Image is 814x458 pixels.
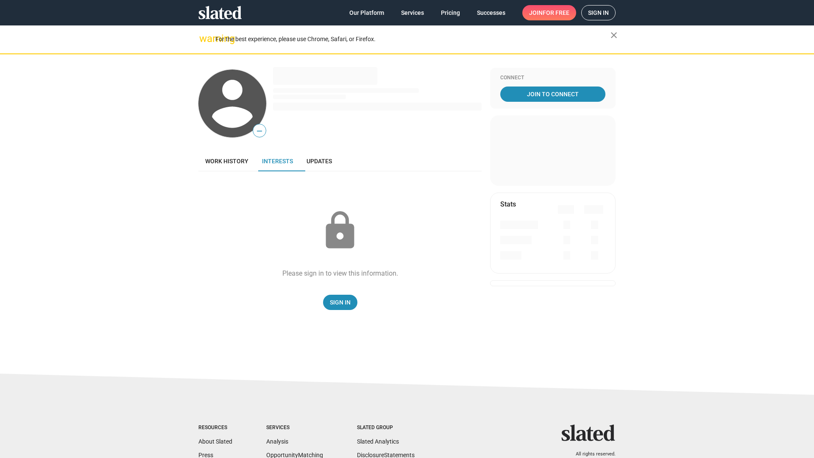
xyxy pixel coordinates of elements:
[609,30,619,40] mat-icon: close
[401,5,424,20] span: Services
[255,151,300,171] a: Interests
[198,424,232,431] div: Resources
[215,34,610,45] div: For the best experience, please use Chrome, Safari, or Firefox.
[529,5,569,20] span: Join
[199,34,209,44] mat-icon: warning
[470,5,512,20] a: Successes
[266,424,323,431] div: Services
[205,158,248,165] span: Work history
[349,5,384,20] span: Our Platform
[262,158,293,165] span: Interests
[357,424,415,431] div: Slated Group
[434,5,467,20] a: Pricing
[357,438,399,445] a: Slated Analytics
[500,200,516,209] mat-card-title: Stats
[300,151,339,171] a: Updates
[330,295,351,310] span: Sign In
[581,5,616,20] a: Sign in
[588,6,609,20] span: Sign in
[319,209,361,252] mat-icon: lock
[477,5,505,20] span: Successes
[198,438,232,445] a: About Slated
[253,126,266,137] span: —
[543,5,569,20] span: for free
[323,295,357,310] a: Sign In
[502,87,604,102] span: Join To Connect
[441,5,460,20] span: Pricing
[307,158,332,165] span: Updates
[266,438,288,445] a: Analysis
[500,75,605,81] div: Connect
[282,269,398,278] div: Please sign in to view this information.
[500,87,605,102] a: Join To Connect
[343,5,391,20] a: Our Platform
[522,5,576,20] a: Joinfor free
[198,151,255,171] a: Work history
[394,5,431,20] a: Services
